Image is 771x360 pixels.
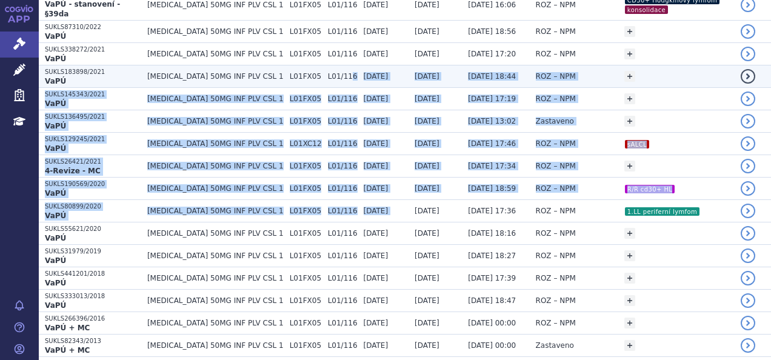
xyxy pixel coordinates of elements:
[364,341,389,350] span: [DATE]
[624,161,635,172] a: +
[290,72,322,81] span: L01FX05
[328,139,358,148] span: L01/116
[536,274,576,282] span: ROZ – NPM
[328,27,358,36] span: L01/116
[415,27,439,36] span: [DATE]
[624,48,635,59] a: +
[147,72,284,81] span: [MEDICAL_DATA] 50MG INF PLV CSL 1
[45,90,141,99] p: SUKLS145343/2021
[741,24,755,39] a: detail
[45,270,141,278] p: SUKLS441201/2018
[147,95,284,103] span: [MEDICAL_DATA] 50MG INF PLV CSL 1
[290,117,322,125] span: L01FX05
[45,324,90,332] strong: VaPÚ + MC
[147,319,284,327] span: [MEDICAL_DATA] 50MG INF PLV CSL 1
[364,27,389,36] span: [DATE]
[290,50,322,58] span: L01FX05
[536,319,576,327] span: ROZ – NPM
[741,159,755,173] a: detail
[45,99,66,108] strong: VaPÚ
[147,27,284,36] span: [MEDICAL_DATA] 50MG INF PLV CSL 1
[364,274,389,282] span: [DATE]
[536,184,576,193] span: ROZ – NPM
[741,293,755,308] a: detail
[45,247,141,256] p: SUKLS31979/2019
[290,341,322,350] span: L01FX05
[45,77,66,85] strong: VaPÚ
[468,184,516,193] span: [DATE] 18:59
[147,139,284,148] span: [MEDICAL_DATA] 50MG INF PLV CSL 1
[468,139,516,148] span: [DATE] 17:46
[415,207,439,215] span: [DATE]
[624,340,635,351] a: +
[290,1,322,9] span: L01FX05
[328,207,358,215] span: L01/116
[45,122,66,130] strong: VaPÚ
[415,72,439,81] span: [DATE]
[741,226,755,241] a: detail
[624,71,635,82] a: +
[147,341,284,350] span: [MEDICAL_DATA] 50MG INF PLV CSL 1
[45,180,141,188] p: SUKLS190569/2020
[741,92,755,106] a: detail
[468,95,516,103] span: [DATE] 17:19
[625,207,699,216] i: 1.LL periferní lymfom
[328,95,358,103] span: L01/116
[328,229,358,238] span: L01/116
[45,32,66,41] strong: VaPÚ
[364,95,389,103] span: [DATE]
[364,1,389,9] span: [DATE]
[45,45,141,54] p: SUKLS338272/2021
[741,248,755,263] a: detail
[328,162,358,170] span: L01/116
[741,136,755,151] a: detail
[328,184,358,193] span: L01/116
[364,72,389,81] span: [DATE]
[741,271,755,285] a: detail
[364,319,389,327] span: [DATE]
[45,189,66,198] strong: VaPÚ
[45,337,141,345] p: SUKLS82343/2013
[625,5,668,14] i: konsolidace
[290,162,322,170] span: L01FX05
[468,117,516,125] span: [DATE] 13:02
[364,50,389,58] span: [DATE]
[741,204,755,218] a: detail
[290,296,322,305] span: L01FX05
[741,181,755,196] a: detail
[468,27,516,36] span: [DATE] 18:56
[415,184,439,193] span: [DATE]
[147,252,284,260] span: [MEDICAL_DATA] 50MG INF PLV CSL 1
[328,252,358,260] span: L01/116
[147,207,284,215] span: [MEDICAL_DATA] 50MG INF PLV CSL 1
[147,117,284,125] span: [MEDICAL_DATA] 50MG INF PLV CSL 1
[45,55,66,63] strong: VaPÚ
[624,228,635,239] a: +
[741,47,755,61] a: detail
[625,140,649,148] i: sALCL
[290,95,322,103] span: L01FX05
[45,23,141,32] p: SUKLS87310/2022
[45,315,141,323] p: SUKLS266396/2016
[536,341,574,350] span: Zastaveno
[364,184,389,193] span: [DATE]
[147,296,284,305] span: [MEDICAL_DATA] 50MG INF PLV CSL 1
[45,234,66,242] strong: VaPÚ
[45,212,66,220] strong: VaPÚ
[415,50,439,58] span: [DATE]
[625,185,675,193] i: R/R cd30+ HL
[147,1,284,9] span: [MEDICAL_DATA] 50MG INF PLV CSL 1
[147,50,284,58] span: [MEDICAL_DATA] 50MG INF PLV CSL 1
[45,144,66,153] strong: VaPÚ
[45,135,141,144] p: SUKLS129245/2021
[290,229,322,238] span: L01FX05
[364,296,389,305] span: [DATE]
[624,250,635,261] a: +
[415,252,439,260] span: [DATE]
[328,274,358,282] span: L01/116
[364,139,389,148] span: [DATE]
[328,50,358,58] span: L01/116
[415,319,439,327] span: [DATE]
[741,69,755,84] a: detail
[415,117,439,125] span: [DATE]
